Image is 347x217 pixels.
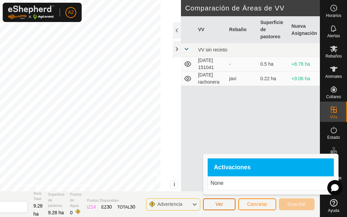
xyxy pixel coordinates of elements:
[330,115,337,119] span: VVs
[33,203,42,217] span: 9.28 ha
[130,204,136,210] span: 30
[328,209,340,213] span: Ayuda
[216,201,223,207] span: Ver
[48,192,65,209] span: Superficie de pastoreo
[289,57,320,71] td: +8.78 ha
[238,198,276,210] button: Cancelar
[117,203,135,211] div: TOTAL
[66,182,89,189] a: Contáctenos
[33,191,42,202] span: Área Total
[325,74,342,79] span: Animales
[325,54,342,58] span: Rebaños
[203,198,236,210] button: Ver
[258,71,289,86] td: 0.22 ha
[258,16,289,43] th: Superficie de pastoreo
[326,95,341,99] span: Collares
[258,57,289,71] td: 0.5 ha
[70,210,73,215] span: 0
[214,165,251,171] span: Activaciones
[173,181,175,187] span: i
[185,4,320,12] h2: Comparación de Áreas de VV
[210,179,331,187] p: None
[327,34,340,38] span: Alertas
[320,196,347,215] a: Ayuda
[8,5,54,19] img: Logo Gallagher
[289,71,320,86] td: +9.06 ha
[326,14,341,18] span: Horarios
[226,16,258,43] th: Rebaño
[87,198,135,203] span: Puntos Disponibles
[106,204,112,210] span: 30
[195,57,226,71] td: [DATE] 151041
[87,203,96,211] div: IZ
[101,203,112,211] div: EZ
[70,192,82,209] span: Puntos de Agua
[195,16,226,43] th: VV
[48,210,64,215] span: 9.28 ha
[198,47,227,52] span: VV sin recinto
[247,201,267,207] span: Cancelar
[327,135,340,139] span: Estado
[91,204,96,210] span: 14
[68,9,74,16] span: A2
[287,201,306,207] span: Guardar
[195,71,226,86] td: [DATE] rachonera
[170,181,178,188] button: i
[157,201,182,207] span: Advertencia
[279,198,314,210] button: Guardar
[229,61,255,68] div: -
[19,182,58,189] a: Política de Privacidad
[229,75,255,82] div: javi
[289,16,320,43] th: Nueva Asignación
